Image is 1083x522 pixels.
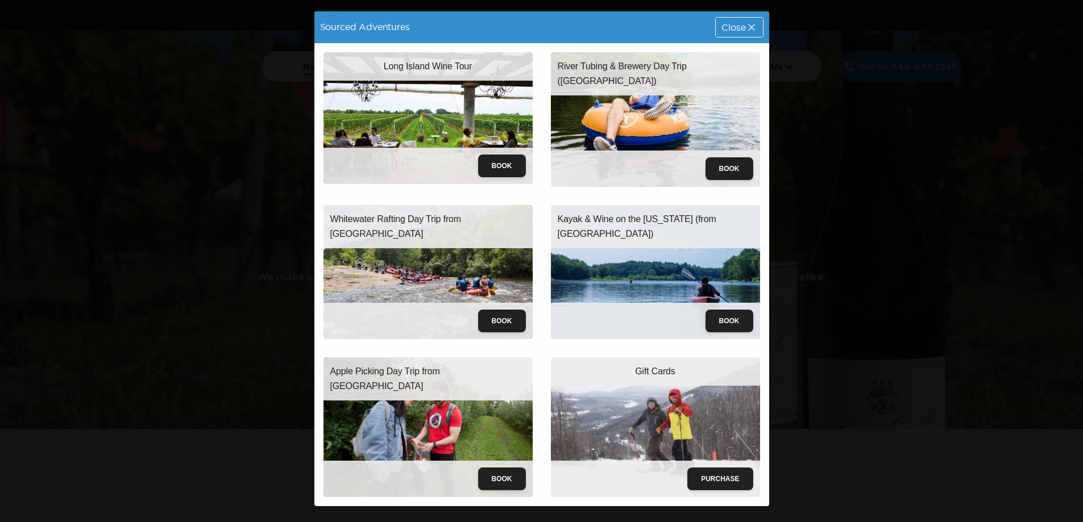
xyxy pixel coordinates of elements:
p: Whitewater Rafting Day Trip from [GEOGRAPHIC_DATA] [330,212,526,241]
span: Close [721,23,745,32]
button: Book [706,157,753,180]
p: Kayak & Wine on the [US_STATE] (from [GEOGRAPHIC_DATA]) [558,212,753,241]
img: wine-tour-trip.jpeg [323,52,533,184]
button: Book [478,154,526,177]
div: Sourced Adventures [314,16,416,38]
img: river-tubing.jpeg [551,52,760,187]
p: Long Island Wine Tour [384,59,472,74]
button: Book [478,467,526,490]
img: whitewater-rafting.jpeg [323,205,533,340]
button: Book [706,310,753,332]
img: giftcards.jpg [551,357,760,496]
p: Apple Picking Day Trip from [GEOGRAPHIC_DATA] [330,364,526,394]
p: River Tubing & Brewery Day Trip ([GEOGRAPHIC_DATA]) [558,59,753,89]
img: kayak-wine.jpeg [551,205,760,340]
button: Purchase [687,467,753,490]
button: Book [478,310,526,332]
p: Gift Cards [635,364,675,379]
img: apple_picking.jpeg [323,357,533,496]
